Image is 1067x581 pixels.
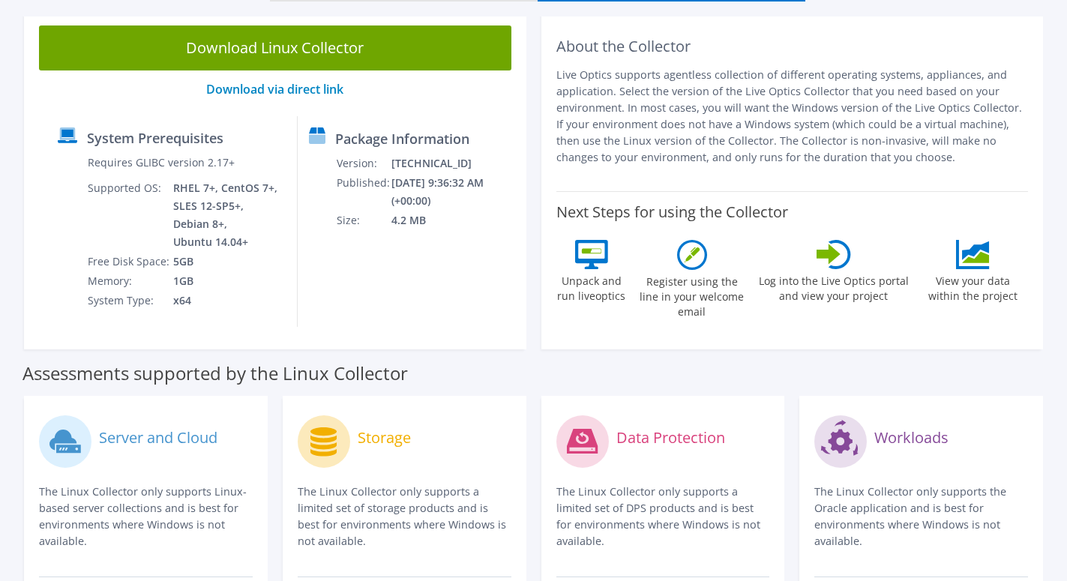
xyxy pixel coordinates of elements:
p: Live Optics supports agentless collection of different operating systems, appliances, and applica... [556,67,1029,166]
label: Data Protection [616,430,725,445]
p: The Linux Collector only supports a limited set of storage products and is best for environments ... [298,484,511,550]
label: Unpack and run liveoptics [557,269,626,304]
a: Download Linux Collector [39,25,511,70]
label: Next Steps for using the Collector [556,203,788,221]
td: [TECHNICAL_ID] [391,154,519,173]
p: The Linux Collector only supports Linux-based server collections and is best for environments whe... [39,484,253,550]
td: Published: [336,173,391,211]
td: 4.2 MB [391,211,519,230]
label: Requires GLIBC version 2.17+ [88,155,235,170]
p: The Linux Collector only supports a limited set of DPS products and is best for environments wher... [556,484,770,550]
label: Log into the Live Optics portal and view your project [758,269,910,304]
label: View your data within the project [919,269,1027,304]
td: [DATE] 9:36:32 AM (+00:00) [391,173,519,211]
label: Package Information [335,131,469,146]
h2: About the Collector [556,37,1029,55]
label: Storage [358,430,411,445]
td: Size: [336,211,391,230]
td: Supported OS: [87,178,172,252]
label: Server and Cloud [99,430,217,445]
td: x64 [172,291,280,310]
td: RHEL 7+, CentOS 7+, SLES 12-SP5+, Debian 8+, Ubuntu 14.04+ [172,178,280,252]
td: Free Disk Space: [87,252,172,271]
td: 5GB [172,252,280,271]
td: System Type: [87,291,172,310]
label: Register using the line in your welcome email [636,270,748,319]
a: Download via direct link [206,81,343,97]
label: Assessments supported by the Linux Collector [22,366,408,381]
td: 1GB [172,271,280,291]
label: Workloads [874,430,949,445]
label: System Prerequisites [87,130,223,145]
td: Memory: [87,271,172,291]
td: Version: [336,154,391,173]
p: The Linux Collector only supports the Oracle application and is best for environments where Windo... [814,484,1028,550]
